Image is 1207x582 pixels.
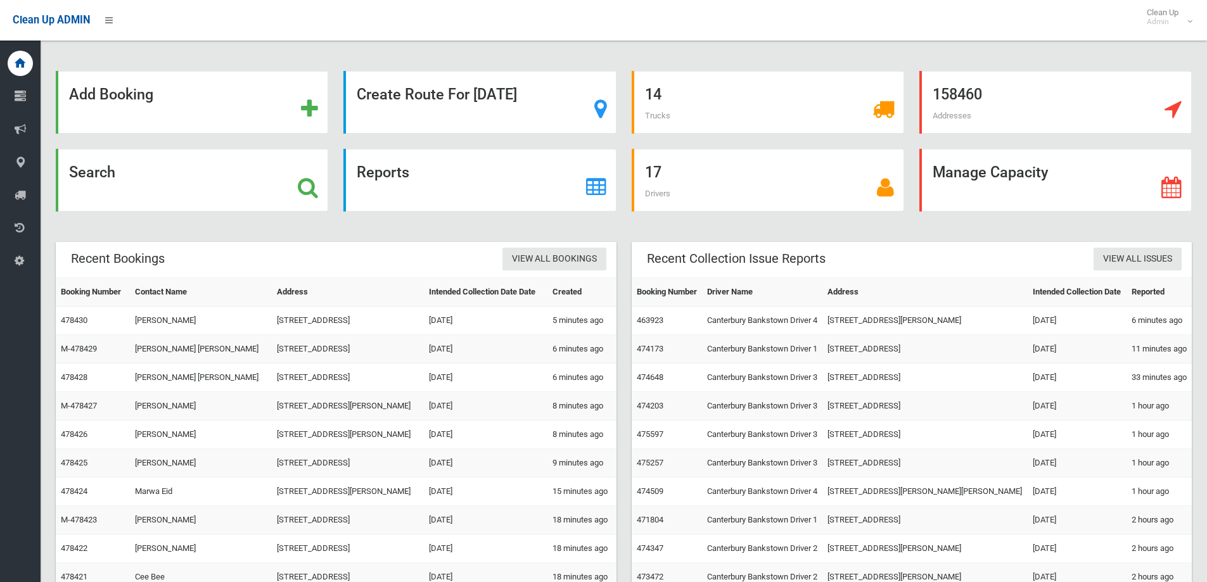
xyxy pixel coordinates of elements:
td: [DATE] [1028,392,1126,421]
td: 8 minutes ago [547,421,616,449]
td: 1 hour ago [1127,421,1192,449]
td: [DATE] [1028,478,1126,506]
th: Reported [1127,278,1192,307]
a: Manage Capacity [919,149,1192,212]
a: 475597 [637,429,663,439]
small: Admin [1147,17,1178,27]
a: 478422 [61,543,87,553]
td: [STREET_ADDRESS] [272,535,424,563]
th: Contact Name [130,278,271,307]
td: 6 minutes ago [547,335,616,364]
a: 478421 [61,572,87,581]
td: [STREET_ADDRESS][PERSON_NAME] [822,307,1028,335]
th: Intended Collection Date [1028,278,1126,307]
td: [STREET_ADDRESS] [822,335,1028,364]
a: 474173 [637,344,663,353]
strong: 17 [645,163,661,181]
a: 475257 [637,458,663,467]
td: [DATE] [424,535,547,563]
td: [DATE] [424,506,547,535]
span: Trucks [645,111,670,120]
td: [DATE] [1028,335,1126,364]
a: 478426 [61,429,87,439]
strong: Search [69,163,115,181]
td: 1 hour ago [1127,449,1192,478]
th: Address [822,278,1028,307]
strong: Create Route For [DATE] [357,85,517,103]
td: [DATE] [1028,364,1126,392]
td: 2 hours ago [1127,535,1192,563]
a: M-478429 [61,344,97,353]
td: Marwa Eid [130,478,271,506]
td: Canterbury Bankstown Driver 3 [702,421,823,449]
td: 11 minutes ago [1127,335,1192,364]
a: 14 Trucks [632,71,904,134]
a: 478428 [61,372,87,382]
a: 158460 Addresses [919,71,1192,134]
header: Recent Bookings [56,246,180,271]
strong: Manage Capacity [933,163,1048,181]
td: 5 minutes ago [547,307,616,335]
header: Recent Collection Issue Reports [632,246,841,271]
span: Addresses [933,111,971,120]
td: 8 minutes ago [547,392,616,421]
td: Canterbury Bankstown Driver 3 [702,364,823,392]
a: View All Bookings [502,248,606,271]
td: [DATE] [424,364,547,392]
td: Canterbury Bankstown Driver 4 [702,478,823,506]
th: Booking Number [632,278,702,307]
a: 471804 [637,515,663,524]
span: Drivers [645,189,670,198]
td: [STREET_ADDRESS] [272,307,424,335]
a: Create Route For [DATE] [343,71,616,134]
td: [STREET_ADDRESS] [272,506,424,535]
td: [STREET_ADDRESS] [822,364,1028,392]
a: 474648 [637,372,663,382]
td: 9 minutes ago [547,449,616,478]
td: [STREET_ADDRESS][PERSON_NAME] [272,392,424,421]
td: Canterbury Bankstown Driver 1 [702,335,823,364]
th: Address [272,278,424,307]
td: 15 minutes ago [547,478,616,506]
td: [STREET_ADDRESS] [272,364,424,392]
td: [DATE] [424,421,547,449]
a: 478424 [61,486,87,496]
a: 474509 [637,486,663,496]
strong: 14 [645,85,661,103]
td: 6 minutes ago [547,364,616,392]
td: [STREET_ADDRESS] [272,335,424,364]
a: 474347 [637,543,663,553]
td: [PERSON_NAME] [130,421,271,449]
td: [STREET_ADDRESS][PERSON_NAME] [272,421,424,449]
th: Booking Number [56,278,130,307]
td: 1 hour ago [1127,478,1192,506]
td: [STREET_ADDRESS][PERSON_NAME][PERSON_NAME] [822,478,1028,506]
a: Add Booking [56,71,328,134]
td: [STREET_ADDRESS] [822,506,1028,535]
td: 33 minutes ago [1127,364,1192,392]
td: Canterbury Bankstown Driver 3 [702,449,823,478]
td: [PERSON_NAME] [130,307,271,335]
span: Clean Up ADMIN [13,14,90,26]
td: [PERSON_NAME] [PERSON_NAME] [130,335,271,364]
th: Driver Name [702,278,823,307]
a: 478425 [61,458,87,467]
th: Created [547,278,616,307]
strong: Add Booking [69,85,153,103]
td: Canterbury Bankstown Driver 1 [702,506,823,535]
td: [STREET_ADDRESS] [272,449,424,478]
td: [DATE] [1028,449,1126,478]
a: 474203 [637,401,663,410]
strong: Reports [357,163,409,181]
a: Reports [343,149,616,212]
td: Canterbury Bankstown Driver 4 [702,307,823,335]
a: M-478423 [61,515,97,524]
td: [STREET_ADDRESS] [822,392,1028,421]
td: [STREET_ADDRESS][PERSON_NAME] [272,478,424,506]
td: Canterbury Bankstown Driver 2 [702,535,823,563]
td: [STREET_ADDRESS] [822,421,1028,449]
span: Clean Up [1140,8,1191,27]
a: View All Issues [1094,248,1182,271]
td: 18 minutes ago [547,535,616,563]
td: [PERSON_NAME] [130,535,271,563]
